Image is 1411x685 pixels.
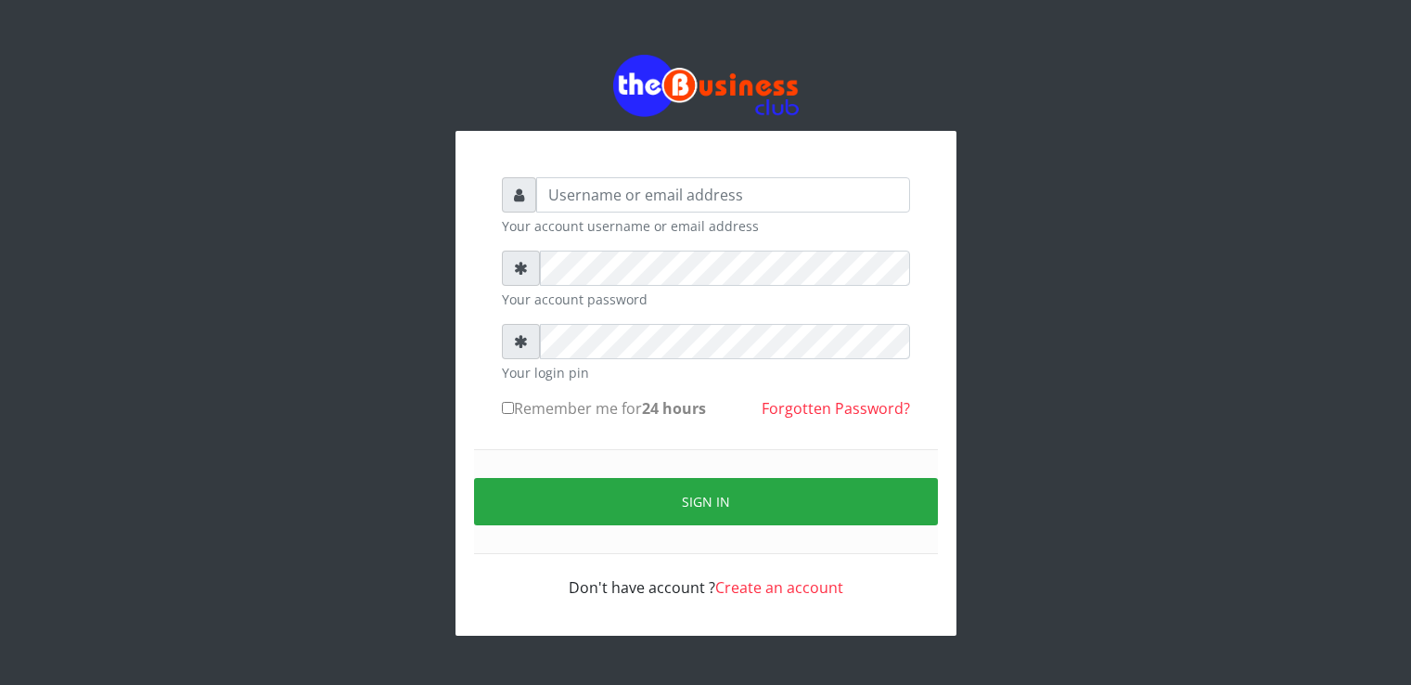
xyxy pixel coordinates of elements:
small: Your account username or email address [502,216,910,236]
small: Your login pin [502,363,910,382]
button: Sign in [474,478,938,525]
div: Don't have account ? [502,554,910,599]
small: Your account password [502,290,910,309]
label: Remember me for [502,397,706,420]
b: 24 hours [642,398,706,419]
a: Create an account [715,577,843,598]
input: Username or email address [536,177,910,213]
input: Remember me for24 hours [502,402,514,414]
a: Forgotten Password? [762,398,910,419]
